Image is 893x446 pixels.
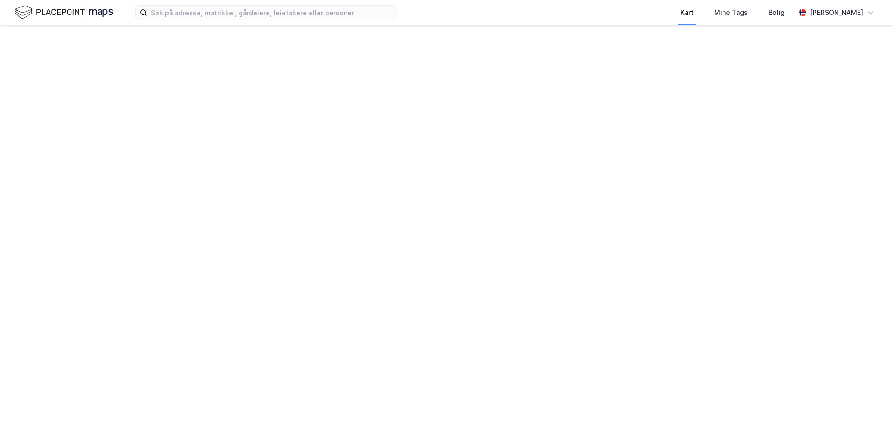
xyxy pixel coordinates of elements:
div: Mine Tags [714,7,748,18]
div: Kart [680,7,694,18]
div: Bolig [768,7,785,18]
iframe: Chat Widget [846,401,893,446]
input: Søk på adresse, matrikkel, gårdeiere, leietakere eller personer [147,6,397,20]
div: [PERSON_NAME] [810,7,863,18]
img: logo.f888ab2527a4732fd821a326f86c7f29.svg [15,4,113,21]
